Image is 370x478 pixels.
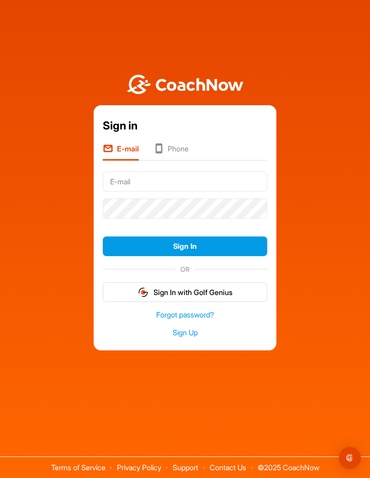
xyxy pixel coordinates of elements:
[103,310,267,320] a: Forgot password?
[253,457,324,471] span: © 2025 CoachNow
[103,172,267,192] input: E-mail
[173,463,198,472] a: Support
[103,143,139,161] li: E-mail
[103,328,267,338] a: Sign Up
[51,463,106,472] a: Terms of Service
[210,463,246,472] a: Contact Us
[126,75,244,94] img: BwLJSsUCoWCh5upNqxVrqldRgqLPVwmV24tXu5FoVAoFEpwwqQ3VIfuoInZCoVCoTD4vwADAC3ZFMkVEQFDAAAAAElFTkSuQmCC
[176,264,194,274] span: OR
[137,287,149,298] img: gg_logo
[153,143,189,161] li: Phone
[103,118,267,134] div: Sign in
[103,282,267,302] button: Sign In with Golf Genius
[117,463,161,472] a: Privacy Policy
[103,236,267,256] button: Sign In
[339,447,361,469] div: Open Intercom Messenger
